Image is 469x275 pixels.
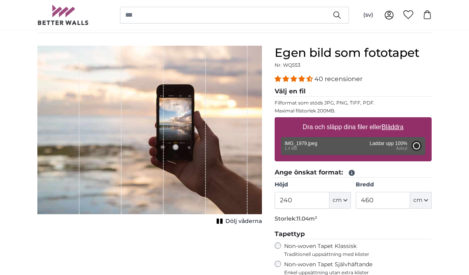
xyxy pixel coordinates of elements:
[275,62,300,68] span: Nr. WQ553
[275,181,351,189] label: Höjd
[300,119,407,135] label: Dra och släpp dina filer eller
[356,181,432,189] label: Bredd
[297,215,317,222] span: 11.04m²
[37,46,262,227] div: 1 of 1
[284,242,432,258] label: Non-woven Tapet Klassisk
[333,196,342,204] span: cm
[275,46,432,60] h1: Egen bild som fototapet
[410,192,432,209] button: cm
[413,196,422,204] span: cm
[225,217,262,225] span: Dölj våderna
[275,229,432,239] legend: Tapettyp
[275,87,432,97] legend: Välj en fil
[382,124,403,130] u: Bläddra
[275,108,432,114] p: Maximal filstorlek 200MB.
[357,8,380,22] button: (sv)
[37,5,89,25] img: Betterwalls
[275,168,432,178] legend: Ange önskat format:
[275,215,432,223] p: Storlek:
[275,75,314,83] span: 4.38 stars
[275,100,432,106] p: Filformat som stöds JPG, PNG, TIFF, PDF.
[314,75,362,83] span: 40 recensioner
[214,216,262,227] button: Dölj våderna
[329,192,351,209] button: cm
[284,251,432,258] span: Traditionell uppsättning med klister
